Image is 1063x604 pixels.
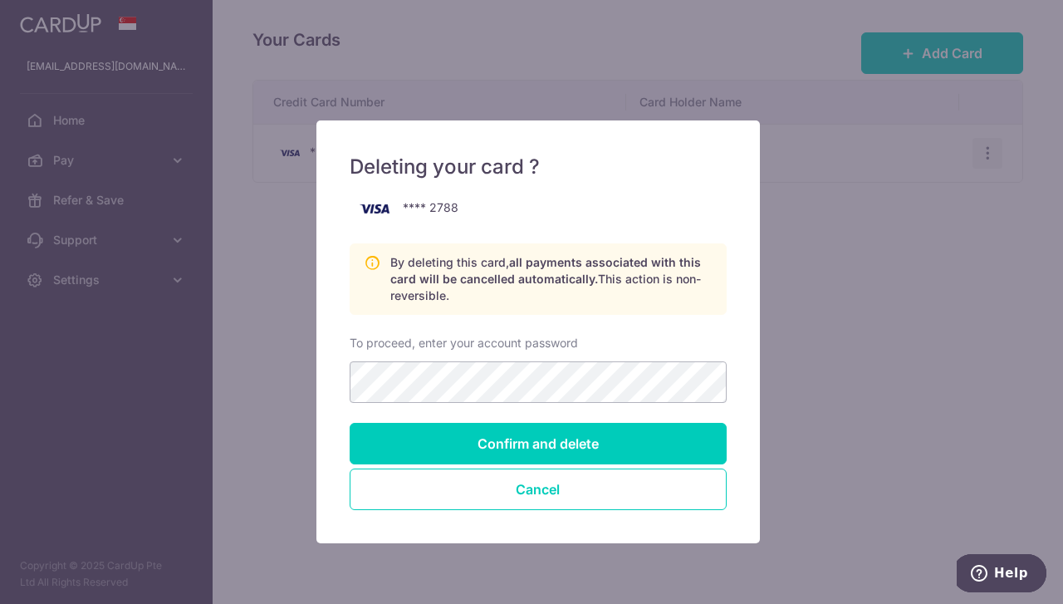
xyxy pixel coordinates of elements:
input: Confirm and delete [350,423,727,464]
label: To proceed, enter your account password [350,335,578,351]
h5: Deleting your card ? [350,154,727,180]
span: Help [37,12,71,27]
span: all payments associated with this card will be cancelled automatically. [390,255,701,286]
p: By deleting this card, This action is non-reversible. [390,254,713,304]
button: Close [350,469,727,510]
iframe: Opens a widget where you can find more information [957,554,1046,596]
img: visa-761abec96037c8ab836742a37ff580f5eed1c99042f5b0e3b4741c5ac3fec333.png [350,194,399,223]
